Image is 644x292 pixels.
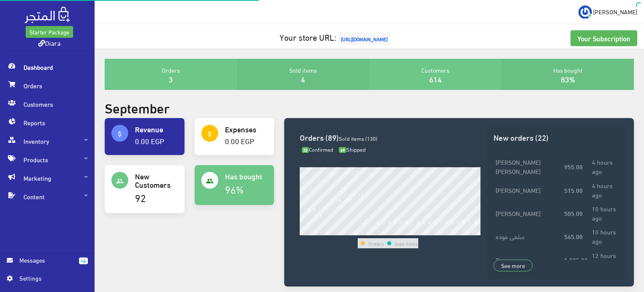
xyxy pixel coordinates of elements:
[494,155,562,178] td: [PERSON_NAME] [PERSON_NAME]
[105,100,170,115] h2: September
[339,144,366,154] span: Shipped
[590,248,619,271] td: 12 hours ago
[7,150,88,169] span: Products
[325,229,328,235] div: 4
[494,201,562,224] td: [PERSON_NAME]
[461,229,467,235] div: 28
[494,248,562,271] td: Doaa
[116,130,124,138] i: attach_money
[225,172,268,180] h4: Has bought
[7,169,88,187] span: Marketing
[381,229,387,235] div: 14
[302,144,334,154] span: Confirmed
[494,225,562,248] td: سلمى فوده
[225,134,254,147] a: 0.00 EGP
[25,7,70,23] img: .
[135,125,178,133] h4: Revenue
[450,229,456,235] div: 26
[7,58,88,76] span: Dashboard
[313,229,316,235] div: 2
[105,59,237,90] div: Orders
[280,29,392,45] a: Your store URL:[URL][DOMAIN_NAME]
[590,155,619,178] td: 4 hours ago
[300,133,480,141] h3: Orders (89)
[415,229,421,235] div: 20
[301,72,305,86] a: 4
[135,134,164,147] a: 0.00 EGP
[578,5,637,18] a: ... [PERSON_NAME]
[564,255,588,264] strong: 1,005.00
[392,229,398,235] div: 16
[19,274,81,283] span: Settings
[116,177,124,185] i: people
[564,231,583,241] strong: 565.00
[494,178,562,201] td: [PERSON_NAME]
[339,147,346,153] span: 69
[501,59,634,90] div: Has bought
[79,258,88,264] span: 14
[369,59,501,90] div: Customers
[7,132,88,150] span: Inventory
[368,238,384,248] td: Orders
[135,172,178,189] h4: New Customers
[593,6,637,17] span: [PERSON_NAME]
[564,162,583,171] strong: 955.00
[348,229,351,235] div: 8
[427,229,433,235] div: 22
[19,255,72,265] span: Messages
[135,188,146,206] a: 92
[7,95,88,113] span: Customers
[590,225,619,248] td: 10 hours ago
[370,229,375,235] div: 12
[429,72,442,86] a: 614
[225,125,268,133] h4: Expenses
[438,229,444,235] div: 24
[7,76,88,95] span: Orders
[404,229,410,235] div: 18
[494,133,619,141] h3: New orders (22)
[472,229,478,235] div: 30
[561,72,575,86] a: 83%
[394,238,418,248] td: Sold items
[26,26,73,38] a: Starter Package
[7,274,88,287] a: Settings
[339,133,377,143] span: Sold items (130)
[590,201,619,224] td: 10 hours ago
[206,177,214,185] i: people
[169,72,173,86] a: 3
[494,260,533,271] a: See more
[570,30,637,46] a: Your Subscription
[7,187,88,206] span: Content
[336,229,339,235] div: 6
[38,37,61,49] a: Diara
[590,178,619,201] td: 4 hours ago
[564,185,583,195] strong: 515.00
[7,113,88,132] span: Reports
[7,255,88,274] a: 14 Messages
[302,147,309,153] span: 20
[578,5,592,19] img: ...
[237,59,370,90] div: Sold items
[358,229,364,235] div: 10
[206,130,214,138] i: attach_money
[338,32,390,45] span: [URL][DOMAIN_NAME]
[564,208,583,218] strong: 505.00
[225,180,244,198] a: 96%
